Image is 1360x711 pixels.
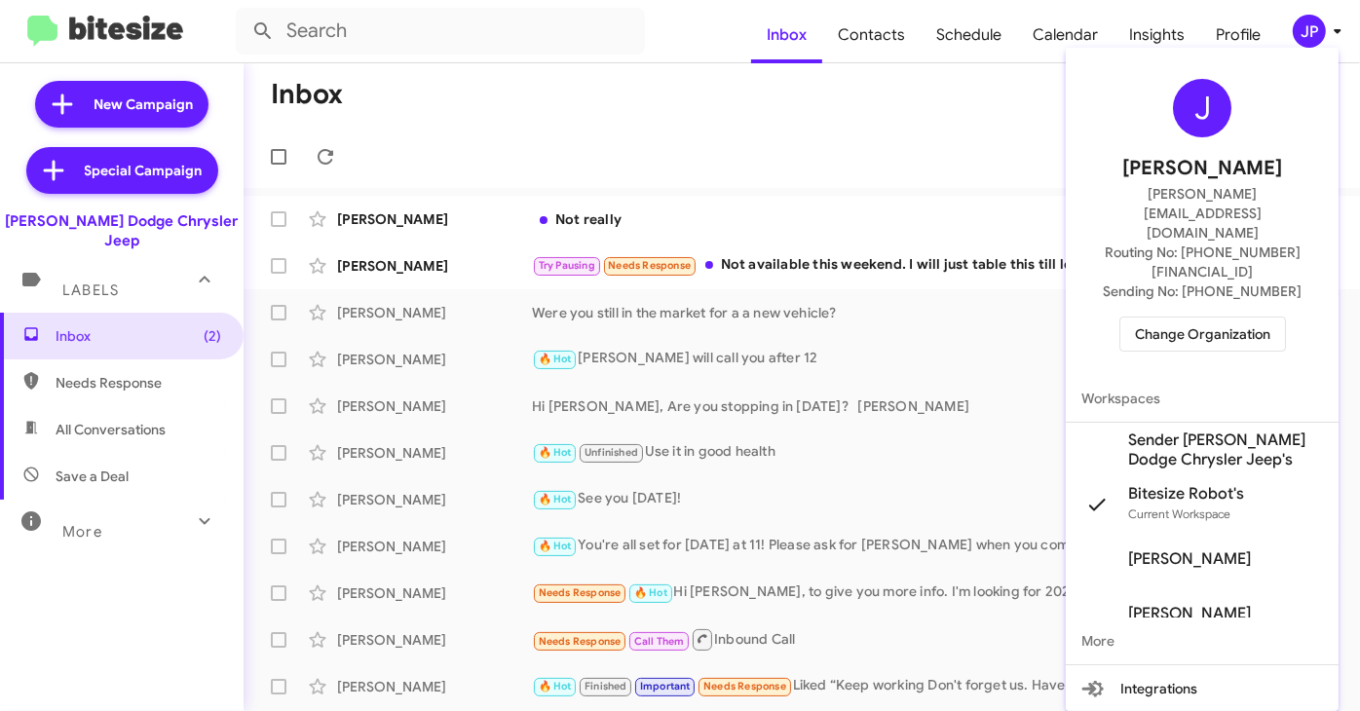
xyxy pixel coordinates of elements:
[1128,549,1251,569] span: [PERSON_NAME]
[1135,318,1270,351] span: Change Organization
[1089,243,1315,281] span: Routing No: [PHONE_NUMBER][FINANCIAL_ID]
[1128,604,1251,623] span: [PERSON_NAME]
[1128,430,1323,469] span: Sender [PERSON_NAME] Dodge Chrysler Jeep's
[1128,484,1244,504] span: Bitesize Robot's
[1089,184,1315,243] span: [PERSON_NAME][EMAIL_ADDRESS][DOMAIN_NAME]
[1066,617,1339,664] span: More
[1173,79,1231,137] div: J
[1119,317,1286,352] button: Change Organization
[1122,153,1282,184] span: [PERSON_NAME]
[1103,281,1302,301] span: Sending No: [PHONE_NUMBER]
[1128,506,1230,521] span: Current Workspace
[1066,375,1339,422] span: Workspaces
